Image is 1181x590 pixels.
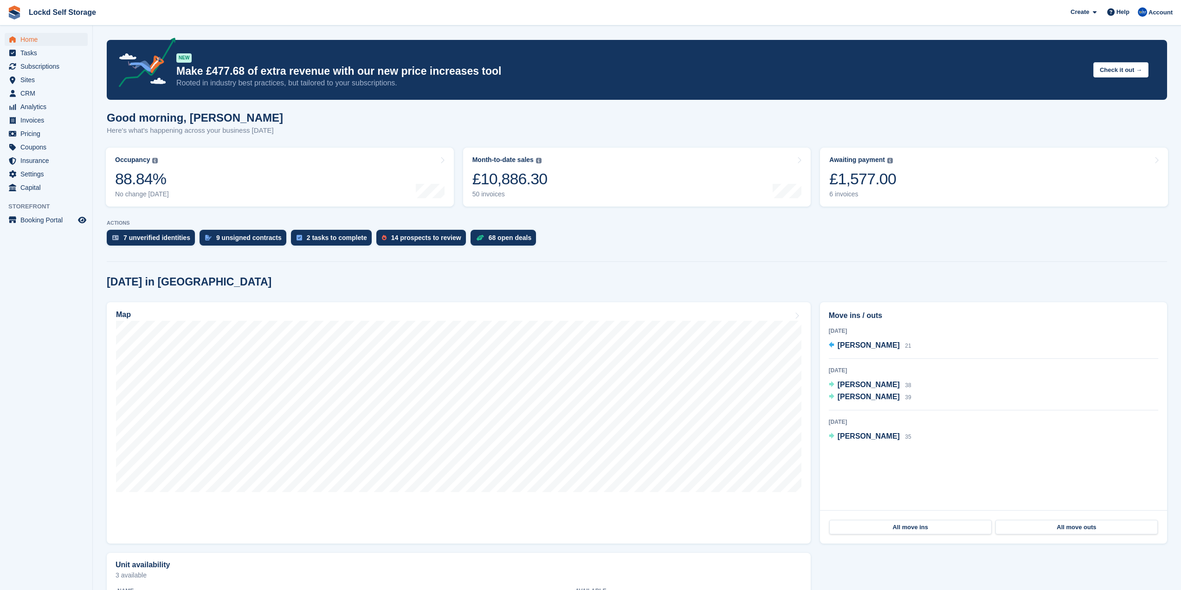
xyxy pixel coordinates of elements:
span: [PERSON_NAME] [838,341,900,349]
h2: Map [116,311,131,319]
a: All move ins [829,520,992,535]
h2: Unit availability [116,561,170,569]
span: Account [1149,8,1173,17]
p: Rooted in industry best practices, but tailored to your subscriptions. [176,78,1086,88]
div: [DATE] [829,366,1158,375]
span: 21 [905,343,911,349]
p: 3 available [116,572,802,578]
span: CRM [20,87,76,100]
span: Subscriptions [20,60,76,73]
a: [PERSON_NAME] 35 [829,431,911,443]
a: [PERSON_NAME] 39 [829,391,911,403]
h2: [DATE] in [GEOGRAPHIC_DATA] [107,276,271,288]
img: deal-1b604bf984904fb50ccaf53a9ad4b4a5d6e5aea283cecdc64d6e3604feb123c2.svg [476,234,484,241]
span: Tasks [20,46,76,59]
a: menu [5,154,88,167]
div: Occupancy [115,156,150,164]
span: Coupons [20,141,76,154]
div: No change [DATE] [115,190,169,198]
div: 88.84% [115,169,169,188]
a: menu [5,46,88,59]
div: 50 invoices [472,190,548,198]
h1: Good morning, [PERSON_NAME] [107,111,283,124]
span: [PERSON_NAME] [838,393,900,401]
img: icon-info-grey-7440780725fd019a000dd9b08b2336e03edf1995a4989e88bcd33f0948082b44.svg [887,158,893,163]
div: 2 tasks to complete [307,234,367,241]
span: Booking Portal [20,214,76,227]
div: 6 invoices [829,190,896,198]
a: menu [5,168,88,181]
div: 9 unsigned contracts [216,234,282,241]
a: 68 open deals [471,230,541,250]
img: prospect-51fa495bee0391a8d652442698ab0144808aea92771e9ea1ae160a38d050c398.svg [382,235,387,240]
span: Home [20,33,76,46]
div: NEW [176,53,192,63]
img: icon-info-grey-7440780725fd019a000dd9b08b2336e03edf1995a4989e88bcd33f0948082b44.svg [152,158,158,163]
span: Analytics [20,100,76,113]
a: All move outs [995,520,1158,535]
a: menu [5,181,88,194]
img: task-75834270c22a3079a89374b754ae025e5fb1db73e45f91037f5363f120a921f8.svg [297,235,302,240]
a: 2 tasks to complete [291,230,376,250]
span: 38 [905,382,911,389]
span: 39 [905,394,911,401]
a: menu [5,127,88,140]
span: [PERSON_NAME] [838,381,900,389]
button: Check it out → [1093,62,1149,78]
div: 7 unverified identities [123,234,190,241]
div: Awaiting payment [829,156,885,164]
a: Map [107,302,811,544]
a: Preview store [77,214,88,226]
a: menu [5,100,88,113]
a: [PERSON_NAME] 38 [829,379,911,391]
p: Here's what's happening across your business [DATE] [107,125,283,136]
a: menu [5,114,88,127]
a: menu [5,73,88,86]
a: menu [5,33,88,46]
span: Storefront [8,202,92,211]
a: menu [5,60,88,73]
div: £10,886.30 [472,169,548,188]
span: Pricing [20,127,76,140]
a: Awaiting payment £1,577.00 6 invoices [820,148,1168,207]
a: Lockd Self Storage [25,5,100,20]
span: Help [1116,7,1129,17]
span: Insurance [20,154,76,167]
p: Make £477.68 of extra revenue with our new price increases tool [176,65,1086,78]
a: menu [5,214,88,227]
div: [DATE] [829,327,1158,335]
span: Settings [20,168,76,181]
img: price-adjustments-announcement-icon-8257ccfd72463d97f412b2fc003d46551f7dbcb40ab6d574587a9cd5c0d94... [111,38,176,91]
img: contract_signature_icon-13c848040528278c33f63329250d36e43548de30e8caae1d1a13099fd9432cc5.svg [205,235,212,240]
span: Invoices [20,114,76,127]
a: 14 prospects to review [376,230,471,250]
div: £1,577.00 [829,169,896,188]
a: 7 unverified identities [107,230,200,250]
img: stora-icon-8386f47178a22dfd0bd8f6a31ec36ba5ce8667c1dd55bd0f319d3a0aa187defe.svg [7,6,21,19]
img: icon-info-grey-7440780725fd019a000dd9b08b2336e03edf1995a4989e88bcd33f0948082b44.svg [536,158,542,163]
a: menu [5,87,88,100]
a: Occupancy 88.84% No change [DATE] [106,148,454,207]
a: menu [5,141,88,154]
span: Sites [20,73,76,86]
img: verify_identity-adf6edd0f0f0b5bbfe63781bf79b02c33cf7c696d77639b501bdc392416b5a36.svg [112,235,119,240]
span: Create [1071,7,1089,17]
span: Capital [20,181,76,194]
span: [PERSON_NAME] [838,432,900,440]
div: 68 open deals [489,234,532,241]
span: 35 [905,434,911,440]
a: 9 unsigned contracts [200,230,291,250]
p: ACTIONS [107,220,1167,226]
a: Month-to-date sales £10,886.30 50 invoices [463,148,811,207]
div: Month-to-date sales [472,156,534,164]
a: [PERSON_NAME] 21 [829,340,911,352]
div: [DATE] [829,418,1158,426]
div: 14 prospects to review [391,234,461,241]
img: Jonny Bleach [1138,7,1147,17]
h2: Move ins / outs [829,310,1158,321]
